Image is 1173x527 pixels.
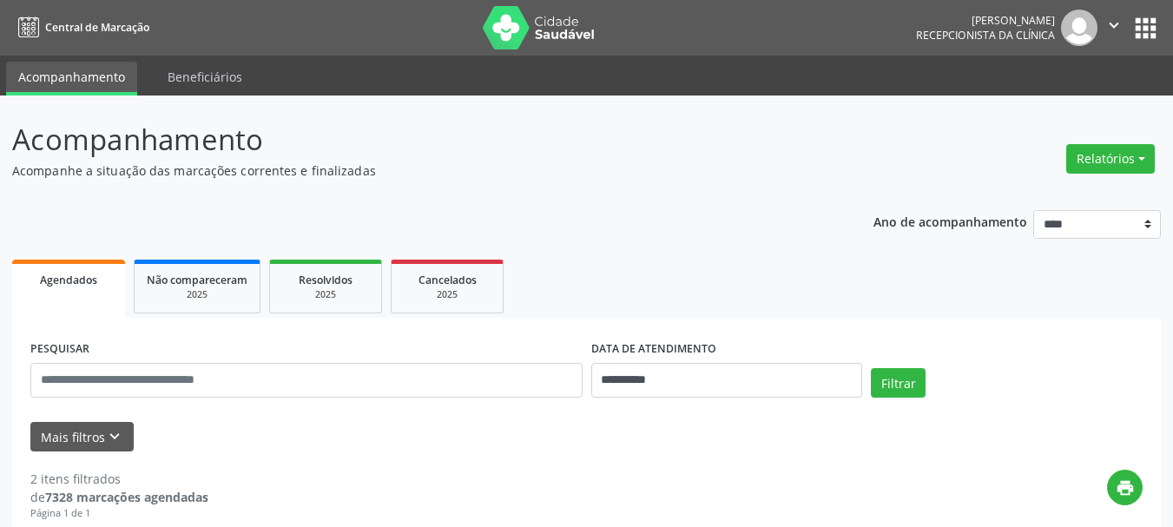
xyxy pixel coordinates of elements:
button: print [1107,470,1143,505]
span: Agendados [40,273,97,287]
div: [PERSON_NAME] [916,13,1055,28]
p: Ano de acompanhamento [873,210,1027,232]
span: Resolvidos [299,273,353,287]
a: Acompanhamento [6,62,137,96]
button: apps [1130,13,1161,43]
i: keyboard_arrow_down [105,427,124,446]
i:  [1104,16,1124,35]
i: print [1116,478,1135,497]
a: Beneficiários [155,62,254,92]
label: PESQUISAR [30,336,89,363]
div: 2025 [404,288,491,301]
span: Recepcionista da clínica [916,28,1055,43]
span: Não compareceram [147,273,247,287]
a: Central de Marcação [12,13,149,42]
label: DATA DE ATENDIMENTO [591,336,716,363]
button:  [1097,10,1130,46]
span: Cancelados [418,273,477,287]
div: 2025 [147,288,247,301]
div: Página 1 de 1 [30,506,208,521]
p: Acompanhe a situação das marcações correntes e finalizadas [12,161,816,180]
span: Central de Marcação [45,20,149,35]
p: Acompanhamento [12,118,816,161]
button: Filtrar [871,368,926,398]
img: img [1061,10,1097,46]
strong: 7328 marcações agendadas [45,489,208,505]
div: de [30,488,208,506]
div: 2 itens filtrados [30,470,208,488]
button: Relatórios [1066,144,1155,174]
div: 2025 [282,288,369,301]
button: Mais filtroskeyboard_arrow_down [30,422,134,452]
